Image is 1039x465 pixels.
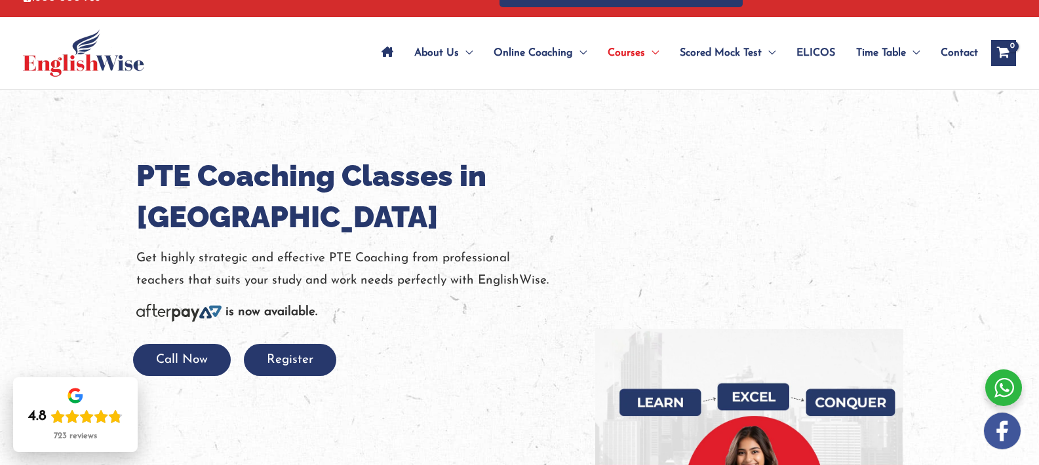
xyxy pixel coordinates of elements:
[28,407,123,426] div: Rating: 4.8 out of 5
[573,30,587,76] span: Menu Toggle
[846,30,930,76] a: Time TableMenu Toggle
[136,155,576,238] h1: PTE Coaching Classes in [GEOGRAPHIC_DATA]
[984,413,1021,449] img: white-facebook.png
[54,431,97,441] div: 723 reviews
[680,30,762,76] span: Scored Mock Test
[597,30,669,76] a: CoursesMenu Toggle
[414,30,459,76] span: About Us
[762,30,775,76] span: Menu Toggle
[136,304,222,322] img: Afterpay-Logo
[645,30,659,76] span: Menu Toggle
[244,344,336,376] button: Register
[494,30,573,76] span: Online Coaching
[133,344,231,376] button: Call Now
[23,29,144,77] img: cropped-ew-logo
[136,248,576,291] p: Get highly strategic and effective PTE Coaching from professional teachers that suits your study ...
[28,407,47,426] div: 4.8
[133,354,231,366] a: Call Now
[483,30,597,76] a: Online CoachingMenu Toggle
[225,306,317,318] b: is now available.
[371,30,978,76] nav: Site Navigation: Main Menu
[856,30,906,76] span: Time Table
[244,354,336,366] a: Register
[459,30,473,76] span: Menu Toggle
[786,30,846,76] a: ELICOS
[941,30,978,76] span: Contact
[906,30,920,76] span: Menu Toggle
[669,30,786,76] a: Scored Mock TestMenu Toggle
[930,30,978,76] a: Contact
[991,40,1016,66] a: View Shopping Cart, empty
[608,30,645,76] span: Courses
[796,30,835,76] span: ELICOS
[404,30,483,76] a: About UsMenu Toggle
